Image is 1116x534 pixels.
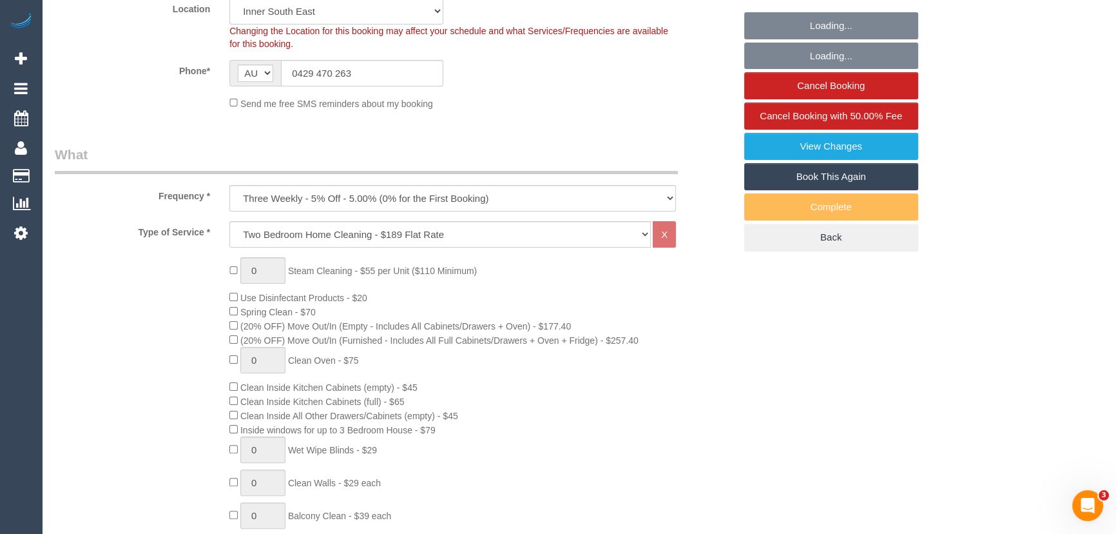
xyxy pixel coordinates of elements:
[744,133,918,160] a: View Changes
[1072,490,1103,521] iframe: Intercom live chat
[744,72,918,99] a: Cancel Booking
[281,60,443,86] input: Phone*
[240,425,436,435] span: Inside windows for up to 3 Bedroom House - $79
[45,60,220,77] label: Phone*
[288,478,381,488] span: Clean Walls - $29 each
[760,110,902,121] span: Cancel Booking with 50.00% Fee
[45,185,220,203] label: Frequency *
[229,26,668,49] span: Changing the Location for this booking may affect your schedule and what Services/Frequencies are...
[240,293,367,303] span: Use Disinfectant Products - $20
[744,163,918,190] a: Book This Again
[240,397,404,407] span: Clean Inside Kitchen Cabinets (full) - $65
[240,411,458,421] span: Clean Inside All Other Drawers/Cabinets (empty) - $45
[8,13,34,31] img: Automaid Logo
[288,266,477,276] span: Steam Cleaning - $55 per Unit ($110 Minimum)
[744,224,918,251] a: Back
[55,145,678,174] legend: What
[240,382,418,393] span: Clean Inside Kitchen Cabinets (empty) - $45
[744,103,918,130] a: Cancel Booking with 50.00% Fee
[240,321,571,331] span: (20% OFF) Move Out/In (Empty - Includes All Cabinets/Drawers + Oven) - $177.40
[45,221,220,239] label: Type of Service *
[1099,490,1109,500] span: 3
[240,307,316,317] span: Spring Clean - $70
[288,511,391,521] span: Balcony Clean - $39 each
[240,335,639,346] span: (20% OFF) Move Out/In (Furnished - Includes All Full Cabinets/Drawers + Oven + Fridge) - $257.40
[288,445,377,455] span: Wet Wipe Blinds - $29
[288,355,359,366] span: Clean Oven - $75
[240,98,433,108] span: Send me free SMS reminders about my booking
